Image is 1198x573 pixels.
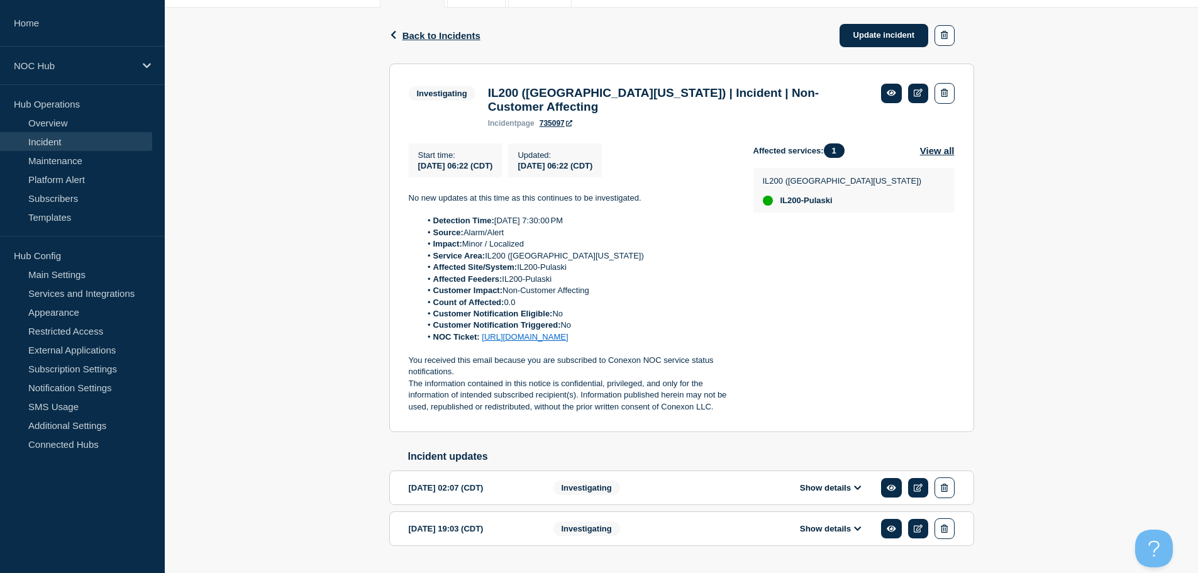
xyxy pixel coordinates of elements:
li: No [421,320,733,331]
li: No [421,308,733,320]
p: page [488,119,535,128]
h2: Incident updates [408,451,974,462]
div: up [763,196,773,206]
strong: Source: [433,228,463,237]
strong: Customer Notification Triggered: [433,320,561,330]
li: Alarm/Alert [421,227,733,238]
li: Non-Customer Affecting [421,285,733,296]
strong: Customer Notification Eligible: [433,309,553,318]
li: 0.0 [421,297,733,308]
p: Start time : [418,150,493,160]
p: IL200 ([GEOGRAPHIC_DATA][US_STATE]) [763,176,922,186]
strong: Count of Affected: [433,298,504,307]
strong: NOC Ticket: [433,332,480,342]
h3: IL200 ([GEOGRAPHIC_DATA][US_STATE]) | Incident | Non-Customer Affecting [488,86,868,114]
span: Back to Incidents [402,30,480,41]
p: You received this email because you are subscribed to Conexon NOC service status notifications. [409,355,733,378]
a: 735097 [540,119,572,128]
span: Investigating [553,481,620,495]
button: View all [920,143,955,158]
strong: Impact: [433,239,462,248]
p: No new updates at this time as this continues to be investigated. [409,192,733,204]
strong: Detection Time: [433,216,494,225]
li: Minor / Localized [421,238,733,250]
button: Show details [796,523,865,534]
span: Investigating [553,521,620,536]
p: Updated : [518,150,592,160]
li: IL200 ([GEOGRAPHIC_DATA][US_STATE]) [421,250,733,262]
strong: Affected Feeders: [433,274,502,284]
div: [DATE] 02:07 (CDT) [409,477,535,498]
a: Update incident [840,24,929,47]
span: Investigating [409,86,475,101]
button: Show details [796,482,865,493]
div: [DATE] 06:22 (CDT) [518,160,592,170]
span: IL200-Pulaski [780,196,833,206]
span: [DATE] 06:22 (CDT) [418,161,493,170]
li: IL200-Pulaski [421,274,733,285]
a: [URL][DOMAIN_NAME] [482,332,568,342]
span: Affected services: [753,143,851,158]
div: [DATE] 19:03 (CDT) [409,518,535,539]
p: The information contained in this notice is confidential, privileged, and only for the informatio... [409,378,733,413]
strong: Service Area: [433,251,485,260]
span: incident [488,119,517,128]
li: IL200-Pulaski [421,262,733,273]
iframe: Help Scout Beacon - Open [1135,530,1173,567]
button: Back to Incidents [389,30,480,41]
li: [DATE] 7:30:00 PM [421,215,733,226]
strong: Affected Site/System: [433,262,518,272]
strong: Customer Impact: [433,286,503,295]
span: 1 [824,143,845,158]
p: NOC Hub [14,60,135,71]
